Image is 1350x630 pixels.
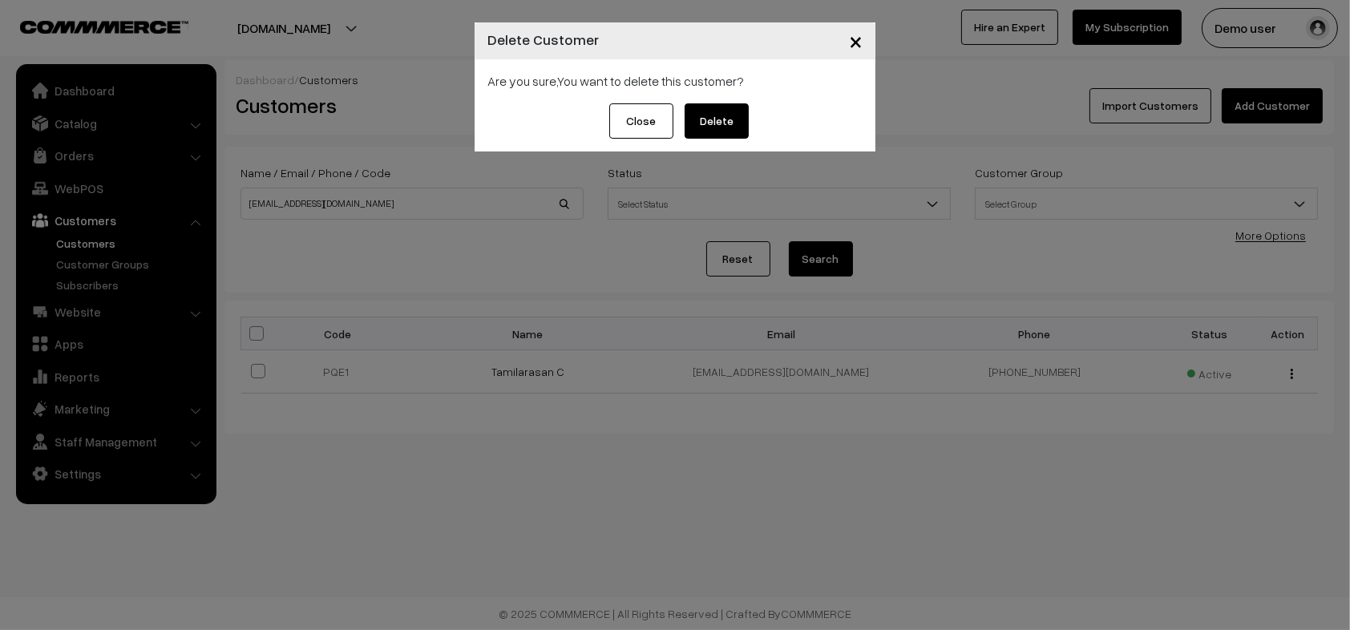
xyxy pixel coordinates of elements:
div: Are you sure,You want to delete this customer? [475,59,875,103]
button: Close [836,16,875,66]
span: × [849,26,863,55]
button: Close [609,103,673,139]
button: Delete [685,103,749,139]
h4: Delete Customer [487,29,599,50]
